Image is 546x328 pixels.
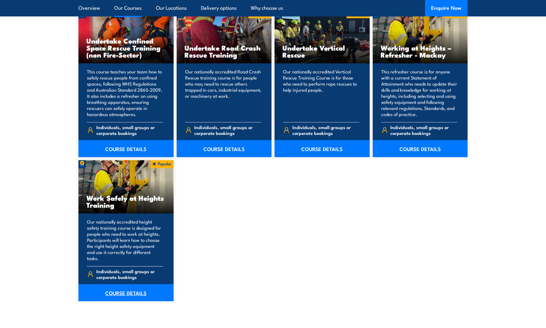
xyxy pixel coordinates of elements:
a: COURSE DETAILS [78,284,174,301]
a: COURSE DETAILS [373,140,468,157]
h3: Undertake Road Crash Rescue Training [185,44,264,58]
a: COURSE DETAILS [177,140,272,157]
a: COURSE DETAILS [78,140,174,157]
p: Our nationally accredited height safety training course is designed for people who need to work a... [87,219,163,261]
p: Our nationally accredited Vertical Rescue Training Course is for those who need to perform rope r... [283,69,359,117]
p: Our nationally accredited Road Crash Rescue training course is for people who may need to rescue ... [185,69,261,117]
h3: Undertake Confined Space Rescue Training (non Fire-Sector) [86,37,166,58]
h3: Working at Heights – Refresher - Mackay [381,44,460,58]
span: Individuals, small groups or corporate bookings [292,124,359,136]
span: Individuals, small groups or corporate bookings [96,268,163,280]
h3: Undertake Vertical Rescue [282,44,362,58]
span: Individuals, small groups or corporate bookings [96,124,163,136]
p: This refresher course is for anyone with a current Statement of Attainment who needs to update th... [381,69,458,117]
a: COURSE DETAILS [275,140,370,157]
span: Individuals, small groups or corporate bookings [390,124,457,136]
h3: Work Safely at Heights Training [86,194,166,208]
span: Individuals, small groups or corporate bookings [194,124,261,136]
p: This course teaches your team how to safely rescue people from confined spaces, following WHS Reg... [87,69,163,117]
